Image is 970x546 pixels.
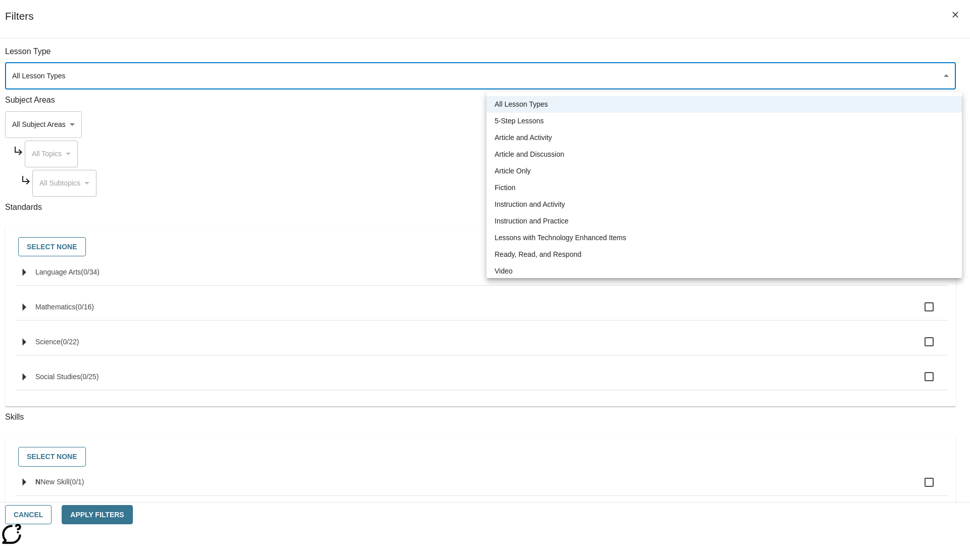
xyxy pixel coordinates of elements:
li: Article and Activity [487,129,962,146]
li: Ready, Read, and Respond [487,246,962,263]
li: Article and Discussion [487,146,962,163]
li: Instruction and Practice [487,213,962,230]
li: Article Only [487,163,962,179]
li: Video [487,263,962,280]
li: Fiction [487,179,962,196]
li: Instruction and Activity [487,196,962,213]
ul: Select a lesson type [487,92,962,284]
li: All Lesson Types [487,96,962,113]
li: 5-Step Lessons [487,113,962,129]
li: Lessons with Technology Enhanced Items [487,230,962,246]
